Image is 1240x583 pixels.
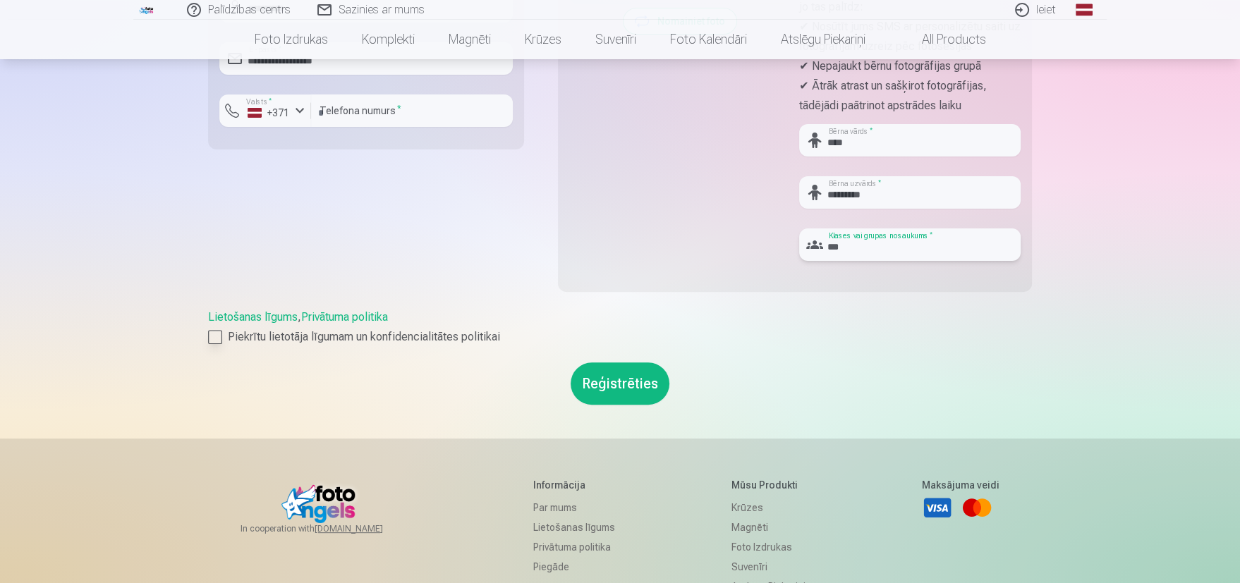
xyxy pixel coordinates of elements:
h5: Informācija [533,478,615,492]
img: /fa1 [139,6,154,14]
a: Magnēti [432,20,508,59]
a: Piegāde [533,557,615,577]
a: Foto izdrukas [238,20,345,59]
a: Privātuma politika [533,537,615,557]
a: Suvenīri [731,557,806,577]
p: ✔ Nepajaukt bērnu fotogrāfijas grupā [799,56,1021,76]
div: , [208,309,1032,345]
label: Piekrītu lietotāja līgumam un konfidencialitātes politikai [208,329,1032,345]
label: Valsts [242,97,276,107]
a: Foto kalendāri [653,20,764,59]
a: Magnēti [731,517,806,537]
a: Suvenīri [578,20,653,59]
a: Par mums [533,498,615,517]
a: Komplekti [345,20,432,59]
button: Reģistrēties [571,362,669,405]
h5: Mūsu produkti [731,478,806,492]
a: Lietošanas līgums [208,310,298,324]
a: Krūzes [731,498,806,517]
a: All products [882,20,1003,59]
p: ✔ Ātrāk atrast un sašķirot fotogrāfijas, tādējādi paātrinot apstrādes laiku [799,76,1021,116]
a: Atslēgu piekariņi [764,20,882,59]
span: In cooperation with [241,523,417,534]
a: Visa [922,492,953,523]
a: Privātuma politika [301,310,388,324]
button: Valsts*+371 [219,94,311,127]
a: Foto izdrukas [731,537,806,557]
div: +371 [248,106,290,120]
a: [DOMAIN_NAME] [315,523,417,534]
a: Krūzes [508,20,578,59]
h5: Maksājuma veidi [922,478,999,492]
a: Lietošanas līgums [533,517,615,537]
a: Mastercard [961,492,992,523]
